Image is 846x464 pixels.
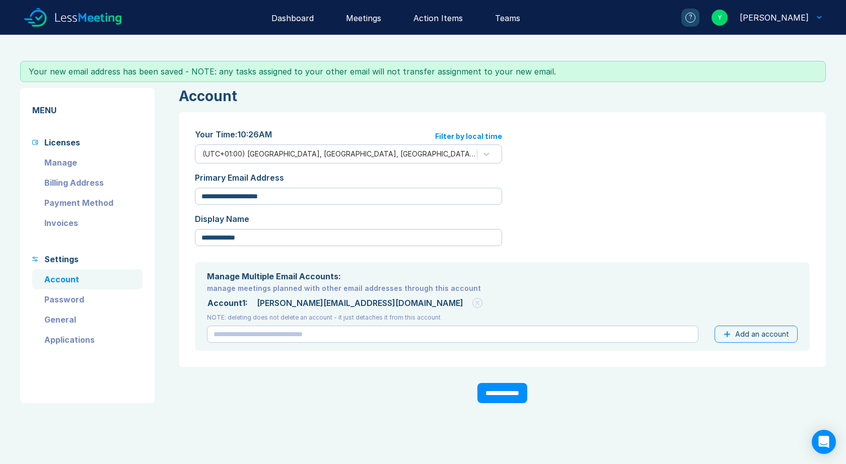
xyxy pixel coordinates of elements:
div: Your Time: 10:26AM [195,128,272,140]
div: Open Intercom Messenger [812,430,836,454]
a: Invoices [32,213,143,233]
a: Billing Address [32,173,143,193]
div: Account 1 : [207,297,256,309]
a: ? [669,9,699,27]
div: ? [685,13,695,23]
a: Manage [32,152,143,173]
div: [PERSON_NAME][EMAIL_ADDRESS][DOMAIN_NAME] [257,297,471,309]
div: MENU [32,104,143,116]
div: Manage Multiple Email Accounts: [207,270,798,282]
div: Y [712,10,728,26]
div: Display Name [195,213,503,225]
a: Applications [32,330,143,350]
div: manage meetings planned with other email addresses through this account [207,284,798,292]
div: Yannick RICOL [740,12,809,24]
a: General [32,310,143,330]
div: Primary Email Address [195,172,503,184]
div: Account [179,88,826,104]
img: wallet-primary.svg [32,140,38,145]
button: Add an account [715,326,798,343]
a: Payment Method [32,193,143,213]
div: Settings [44,253,79,265]
div: Licenses [44,136,80,148]
div: NOTE: deleting does not delete an account - it just detaches it from this account [207,314,798,322]
img: settings-primary.svg [32,257,38,262]
div: Filter by local time [435,132,502,140]
a: Password [32,289,143,310]
a: Account [32,269,143,289]
div: Your new email address has been saved - NOTE: any tasks assigned to your other email will not tra... [29,65,817,78]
